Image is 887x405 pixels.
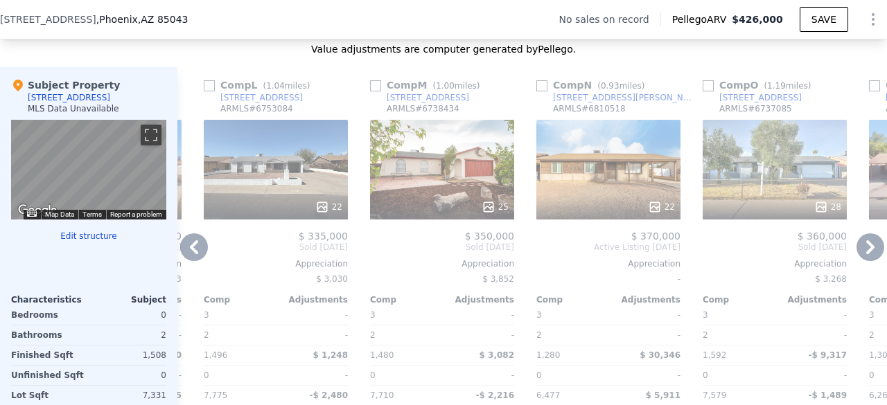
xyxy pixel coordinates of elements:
div: MLS Data Unavailable [28,103,119,114]
button: Toggle fullscreen view [141,125,161,145]
span: Active Listing [DATE] [536,242,680,253]
div: - [778,305,847,325]
div: [STREET_ADDRESS] [220,92,303,103]
div: - [778,366,847,385]
span: 1.19 [767,81,786,91]
span: 3 [703,310,708,320]
div: Adjustments [442,294,514,305]
div: Street View [11,120,166,219]
div: 7,331 [91,386,166,405]
div: [STREET_ADDRESS][PERSON_NAME] [553,92,697,103]
div: 2 [703,325,772,345]
a: Open this area in Google Maps (opens a new window) [15,201,60,219]
span: $426,000 [732,14,783,25]
span: 7,579 [703,390,726,400]
div: - [611,305,680,325]
span: $ 3,082 [480,350,514,360]
button: Keyboard shortcuts [27,210,37,217]
span: Pellego ARV [672,12,732,26]
div: - [778,325,847,345]
span: ( miles) [758,81,816,91]
div: ARMLS # 6753084 [220,103,293,114]
span: 1,480 [370,350,394,360]
div: Appreciation [536,258,680,269]
div: Subject [89,294,166,305]
div: [STREET_ADDRESS] [387,92,469,103]
div: ARMLS # 6810518 [553,103,626,114]
span: $ 30,346 [640,350,680,360]
span: Sold [DATE] [703,242,847,253]
span: , Phoenix [96,12,188,26]
span: $ 3,030 [316,274,348,284]
div: No sales on record [559,12,660,26]
div: - [445,325,514,345]
button: Map Data [45,210,74,219]
img: Google [15,201,60,219]
div: ARMLS # 6738434 [387,103,459,114]
div: Bathrooms [11,325,86,345]
span: 0 [370,370,376,380]
span: 1,496 [204,350,227,360]
span: 0.93 [601,81,620,91]
div: 22 [648,200,675,214]
span: $ 3,852 [482,274,514,284]
div: Appreciation [703,258,847,269]
div: Comp L [204,78,316,92]
div: Bedrooms [11,305,86,325]
span: -$ 2,480 [310,390,348,400]
div: - [611,325,680,345]
div: 2 [370,325,439,345]
div: Map [11,120,166,219]
div: 2 [91,325,166,345]
span: 3 [204,310,209,320]
div: - [445,366,514,385]
div: 22 [315,200,342,214]
span: -$ 1,489 [809,390,847,400]
span: 6,477 [536,390,560,400]
a: Report a problem [110,210,162,218]
a: [STREET_ADDRESS] [703,92,802,103]
div: Appreciation [204,258,348,269]
span: 7,775 [204,390,227,400]
span: 3 [370,310,376,320]
span: 7,710 [370,390,394,400]
div: - [445,305,514,325]
div: ARMLS # 6737085 [719,103,792,114]
div: Adjustments [608,294,680,305]
div: 0 [91,366,166,385]
div: Comp O [703,78,817,92]
a: [STREET_ADDRESS] [370,92,469,103]
div: Comp M [370,78,486,92]
span: 3 [869,310,875,320]
span: ( miles) [427,81,485,91]
span: , AZ 85043 [138,14,188,25]
span: -$ 9,317 [809,350,847,360]
div: [STREET_ADDRESS] [28,92,110,103]
div: Comp [370,294,442,305]
span: $ 335,000 [299,231,348,242]
div: Comp [703,294,775,305]
span: $ 370,000 [631,231,680,242]
div: [STREET_ADDRESS] [719,92,802,103]
span: 0 [204,370,209,380]
a: [STREET_ADDRESS][PERSON_NAME] [536,92,697,103]
div: - [536,269,680,289]
span: -$ 2,216 [476,390,514,400]
div: Adjustments [775,294,847,305]
span: ( miles) [257,81,315,91]
span: $ 5,911 [646,390,680,400]
div: 1,508 [91,345,166,365]
div: 2 [204,325,273,345]
div: Adjustments [276,294,348,305]
div: - [279,325,348,345]
span: $ 1,248 [313,350,348,360]
span: $ 3,268 [815,274,847,284]
span: 1,592 [703,350,726,360]
span: 3 [536,310,542,320]
span: $ 360,000 [798,231,847,242]
div: Characteristics [11,294,89,305]
div: Comp N [536,78,650,92]
span: $ 350,000 [465,231,514,242]
span: 1.00 [436,81,455,91]
div: Comp [536,294,608,305]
